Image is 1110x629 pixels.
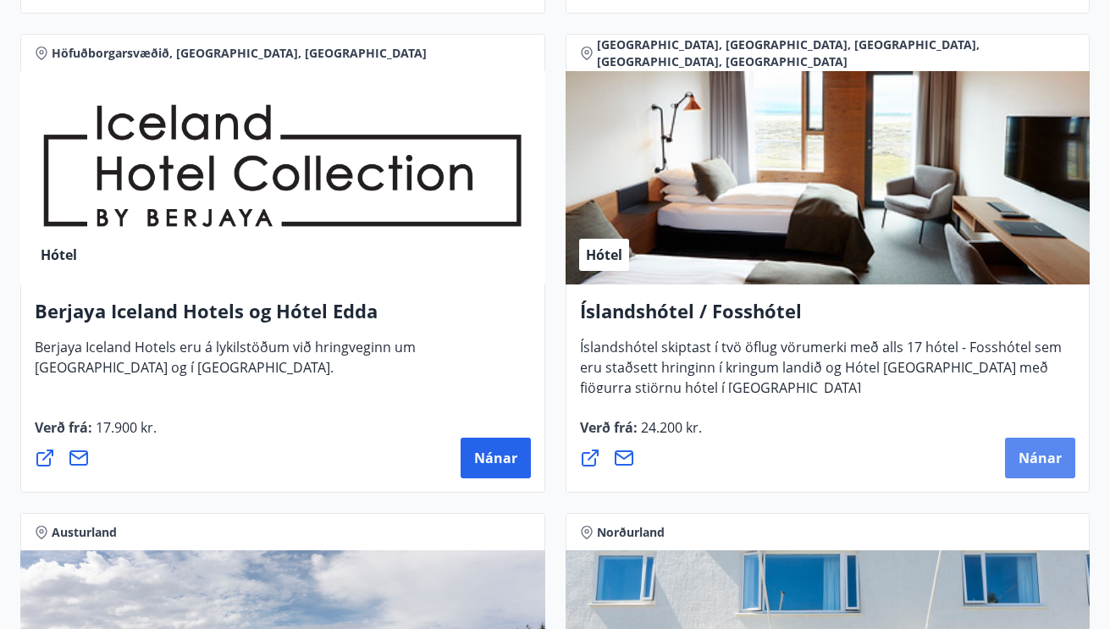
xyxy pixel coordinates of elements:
[638,418,702,437] span: 24.200 kr.
[474,449,517,467] span: Nánar
[580,338,1062,411] span: Íslandshótel skiptast í tvö öflug vörumerki með alls 17 hótel - Fosshótel sem eru staðsett hringi...
[35,298,531,337] h4: Berjaya Iceland Hotels og Hótel Edda
[52,524,117,541] span: Austurland
[92,418,157,437] span: 17.900 kr.
[597,36,1076,70] span: [GEOGRAPHIC_DATA], [GEOGRAPHIC_DATA], [GEOGRAPHIC_DATA], [GEOGRAPHIC_DATA], [GEOGRAPHIC_DATA]
[1005,438,1075,478] button: Nánar
[461,438,531,478] button: Nánar
[41,246,77,264] span: Hótel
[35,338,416,390] span: Berjaya Iceland Hotels eru á lykilstöðum við hringveginn um [GEOGRAPHIC_DATA] og í [GEOGRAPHIC_DA...
[580,418,702,450] span: Verð frá :
[52,45,427,62] span: Höfuðborgarsvæðið, [GEOGRAPHIC_DATA], [GEOGRAPHIC_DATA]
[35,418,157,450] span: Verð frá :
[580,298,1076,337] h4: Íslandshótel / Fosshótel
[1019,449,1062,467] span: Nánar
[597,524,665,541] span: Norðurland
[586,246,622,264] span: Hótel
